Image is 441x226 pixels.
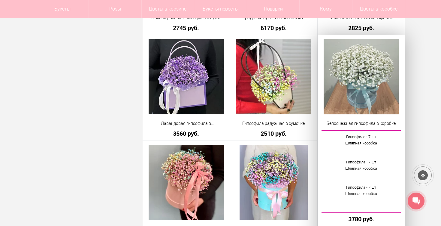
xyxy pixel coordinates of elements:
img: Белоснежная гипсофила в коробке [324,39,399,114]
a: 2825 руб. [322,25,401,31]
a: 2510 руб. [234,130,313,137]
a: Лавандовая гипсофила в [GEOGRAPHIC_DATA] [146,120,226,127]
a: Гипсофила радужная в сумочке [234,120,313,127]
a: 3560 руб. [146,130,226,137]
a: 6170 руб. [234,25,313,31]
a: Белоснежная гипсофила в коробке [322,120,401,127]
img: Лавандовая гипсофила в сумке [149,39,224,114]
img: Шляпная коробка "Большая радуга" [240,145,307,220]
img: Гипсофила радужная в сумочке [236,39,311,114]
img: Коробка с гипсофилой [149,145,224,220]
a: 2745 руб. [146,25,226,31]
a: 3780 руб. [322,216,401,222]
a: Гипсофила - 7 штШляпная коробка Гипсофила - 7 штШляпная коробка Гипсофила - 7 штШляпная коробка [322,130,401,213]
